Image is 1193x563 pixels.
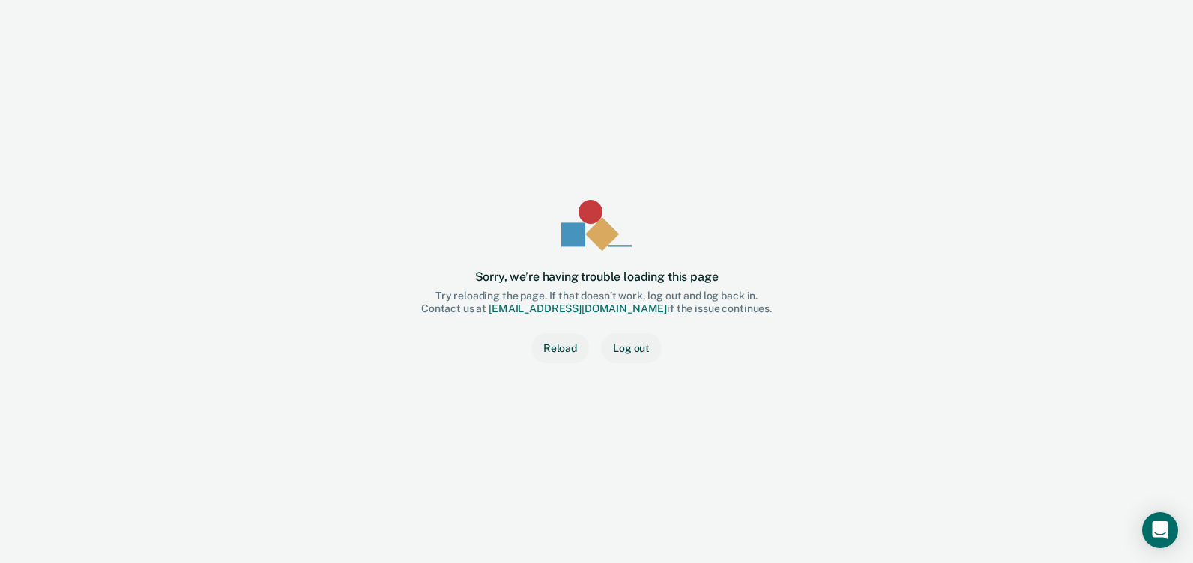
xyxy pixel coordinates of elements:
[1142,512,1178,548] div: Open Intercom Messenger
[531,333,589,363] button: Reload
[421,290,772,315] div: Try reloading the page. If that doesn’t work, log out and log back in. Contact us at if the issue...
[601,333,662,363] button: Log out
[489,302,667,314] a: [EMAIL_ADDRESS][DOMAIN_NAME]
[475,270,719,284] div: Sorry, we’re having trouble loading this page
